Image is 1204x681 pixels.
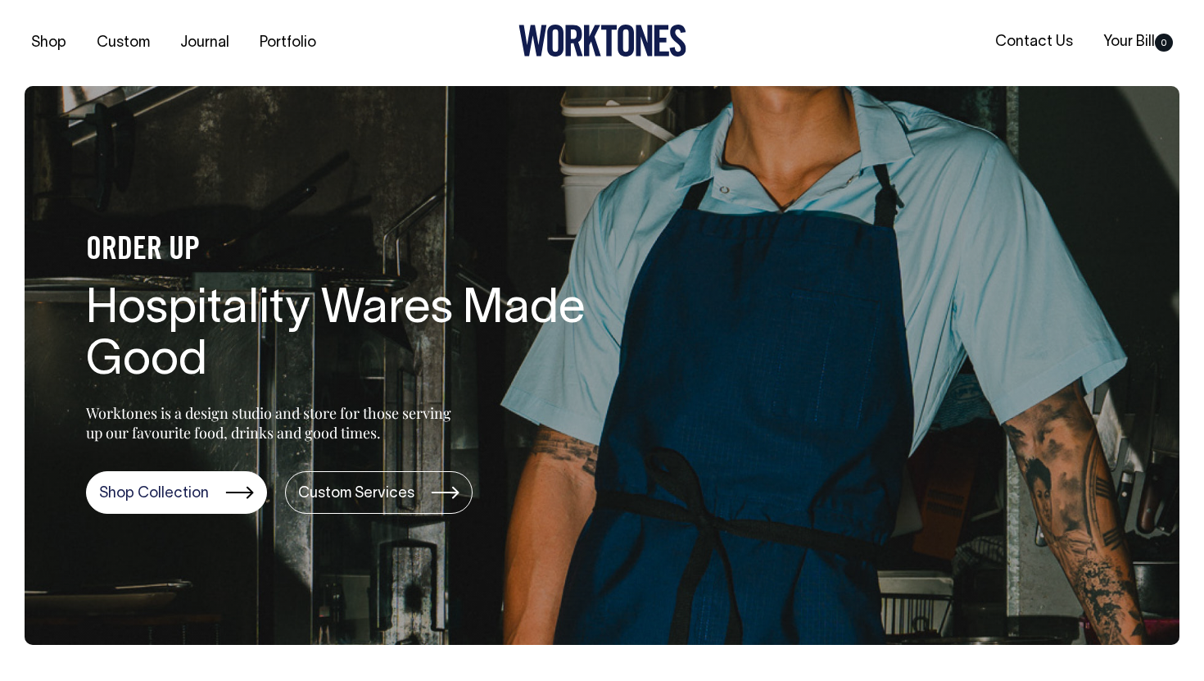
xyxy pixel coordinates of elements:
[90,30,156,57] a: Custom
[25,30,73,57] a: Shop
[86,403,459,443] p: Worktones is a design studio and store for those serving up our favourite food, drinks and good t...
[989,29,1080,56] a: Contact Us
[1155,34,1173,52] span: 0
[86,284,610,389] h1: Hospitality Wares Made Good
[174,30,236,57] a: Journal
[1097,29,1179,56] a: Your Bill0
[253,30,323,57] a: Portfolio
[285,471,473,514] a: Custom Services
[86,471,267,514] a: Shop Collection
[86,234,610,268] h4: ORDER UP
